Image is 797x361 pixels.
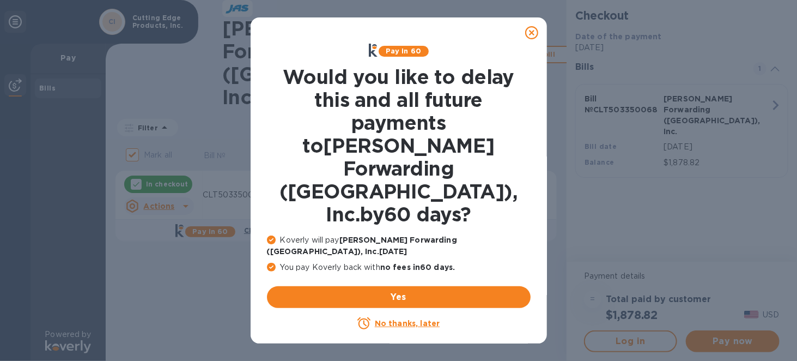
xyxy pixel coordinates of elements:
[267,286,531,308] button: Yes
[276,291,522,304] span: Yes
[267,65,531,226] h1: Would you like to delay this and all future payments to [PERSON_NAME] Forwarding ([GEOGRAPHIC_DAT...
[386,47,421,55] b: Pay in 60
[267,234,531,257] p: Koverly will pay
[267,236,457,256] b: [PERSON_NAME] Forwarding ([GEOGRAPHIC_DATA]), Inc. [DATE]
[267,262,531,273] p: You pay Koverly back with
[375,319,440,328] u: No thanks, later
[380,263,455,272] b: no fees in 60 days .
